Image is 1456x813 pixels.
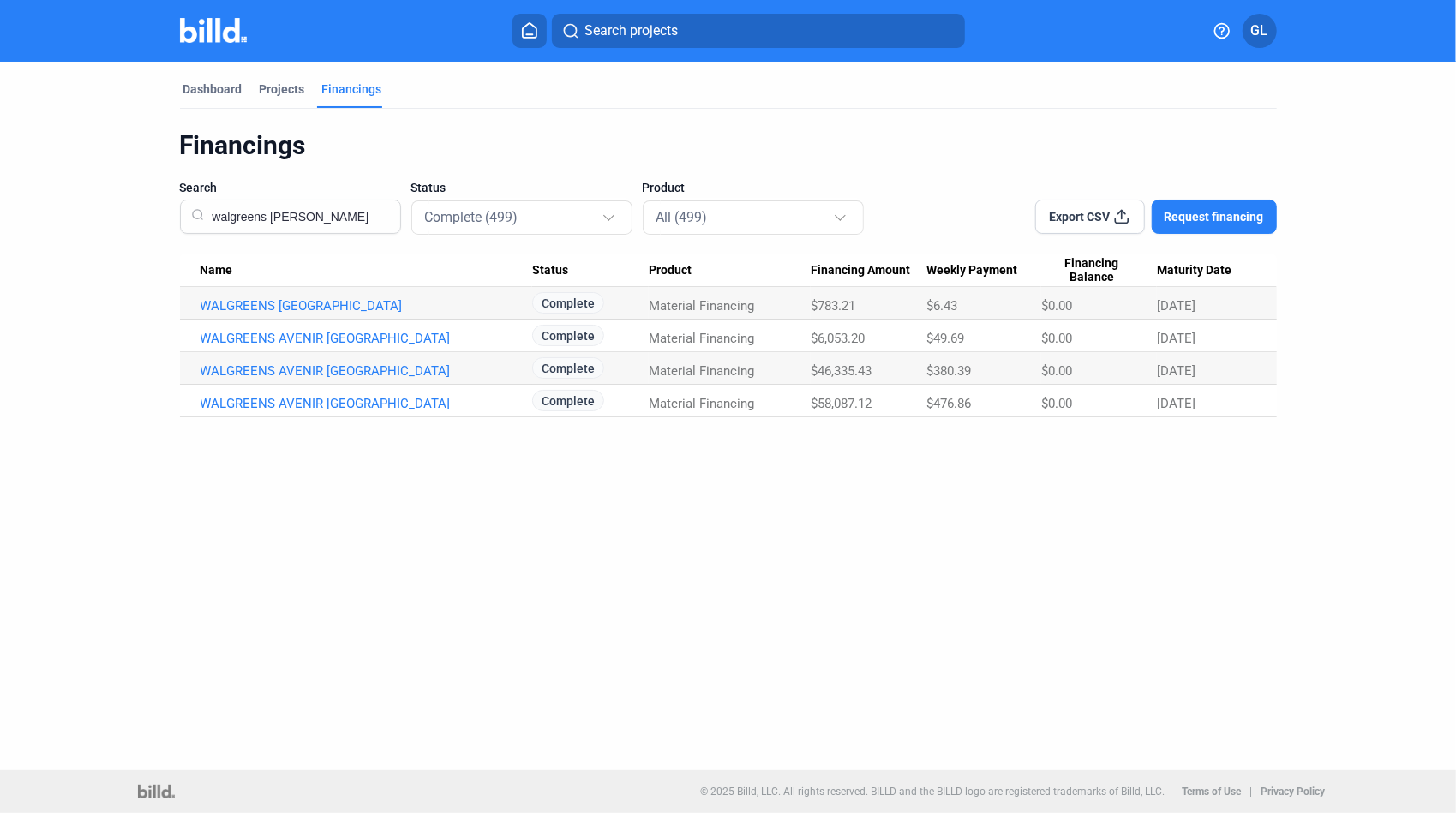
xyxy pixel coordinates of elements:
[532,325,604,346] span: Complete
[201,396,532,411] a: WALGREENS AVENIR [GEOGRAPHIC_DATA]
[1041,256,1157,285] div: Financing Balance
[811,298,855,314] span: $783.21
[205,194,389,239] input: Search
[1182,786,1241,798] b: Terms of Use
[425,209,518,225] mat-select-trigger: Complete (499)
[532,263,649,278] div: Status
[811,363,872,379] span: $46,335.43
[1251,21,1268,41] span: GL
[1243,14,1277,48] button: GL
[811,331,865,346] span: $6,053.20
[926,263,1041,278] div: Weekly Payment
[1157,263,1231,278] span: Maturity Date
[811,396,872,411] span: $58,087.12
[201,331,532,346] a: WALGREENS AVENIR [GEOGRAPHIC_DATA]
[1157,331,1195,346] span: [DATE]
[552,14,965,48] button: Search projects
[656,209,708,225] mat-select-trigger: All (499)
[926,263,1017,278] span: Weekly Payment
[649,331,754,346] span: Material Financing
[1049,208,1110,225] span: Export CSV
[1157,298,1195,314] span: [DATE]
[643,179,686,196] span: Product
[532,357,604,379] span: Complete
[926,363,971,379] span: $380.39
[649,298,754,314] span: Material Financing
[1041,331,1072,346] span: $0.00
[411,179,446,196] span: Status
[201,263,233,278] span: Name
[926,331,964,346] span: $49.69
[138,785,175,798] img: logo
[1041,256,1141,285] span: Financing Balance
[1041,298,1072,314] span: $0.00
[260,81,305,98] div: Projects
[649,363,754,379] span: Material Financing
[1035,200,1145,234] button: Export CSV
[201,263,532,278] div: Name
[584,21,678,41] span: Search projects
[700,786,1165,798] p: © 2025 Billd, LLC. All rights reserved. BILLD and the BILLD logo are registered trademarks of Bil...
[1249,786,1252,798] p: |
[532,292,604,314] span: Complete
[926,396,971,411] span: $476.86
[201,363,532,379] a: WALGREENS AVENIR [GEOGRAPHIC_DATA]
[926,298,957,314] span: $6.43
[322,81,382,98] div: Financings
[1165,208,1264,225] span: Request financing
[811,263,926,278] div: Financing Amount
[649,396,754,411] span: Material Financing
[649,263,692,278] span: Product
[1041,396,1072,411] span: $0.00
[532,390,604,411] span: Complete
[183,81,243,98] div: Dashboard
[532,263,568,278] span: Status
[1152,200,1277,234] button: Request financing
[180,129,1277,162] div: Financings
[1157,263,1255,278] div: Maturity Date
[1157,396,1195,411] span: [DATE]
[649,263,811,278] div: Product
[201,298,532,314] a: WALGREENS [GEOGRAPHIC_DATA]
[811,263,910,278] span: Financing Amount
[1261,786,1325,798] b: Privacy Policy
[1157,363,1195,379] span: [DATE]
[180,18,248,43] img: Billd Company Logo
[180,179,218,196] span: Search
[1041,363,1072,379] span: $0.00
